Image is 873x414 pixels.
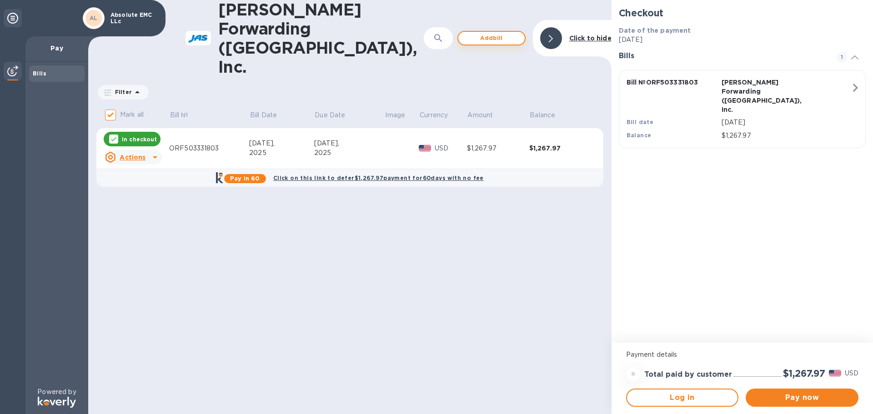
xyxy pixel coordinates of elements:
[627,78,718,87] p: Bill № ORF503331803
[746,389,858,407] button: Pay now
[435,144,467,153] p: USD
[529,144,592,153] div: $1,267.97
[626,350,858,359] p: Payment details
[122,135,157,143] p: In checkout
[273,175,484,181] b: Click on this link to defer $1,267.97 payment for 60 days with no fee
[467,110,493,120] p: Amount
[315,110,345,120] p: Due Date
[314,139,385,148] div: [DATE],
[845,369,858,378] p: USD
[33,70,46,77] b: Bills
[619,7,866,19] h2: Checkout
[249,139,314,148] div: [DATE],
[619,27,691,34] b: Date of the payment
[170,110,189,120] p: Bill №
[722,131,851,140] p: $1,267.97
[783,368,825,379] h2: $1,267.97
[110,12,156,25] p: Absolute EMC LLc
[250,110,277,120] p: Bill Date
[37,387,76,397] p: Powered by
[170,110,201,120] span: Bill №
[627,132,652,139] b: Balance
[837,52,848,63] span: 1
[466,33,517,44] span: Add bill
[120,110,144,120] p: Mark all
[619,70,866,148] button: Bill №ORF503331803[PERSON_NAME] Forwarding ([GEOGRAPHIC_DATA]), Inc.Bill date[DATE]Balance$1,267.97
[644,370,732,379] h3: Total paid by customer
[169,144,249,153] div: ORF503331803
[619,35,866,45] p: [DATE]
[467,110,505,120] span: Amount
[722,78,813,114] p: [PERSON_NAME] Forwarding ([GEOGRAPHIC_DATA]), Inc.
[230,175,260,182] b: Pay in 60
[385,110,405,120] p: Image
[249,148,314,158] div: 2025
[38,397,76,408] img: Logo
[457,31,526,45] button: Addbill
[530,110,567,120] span: Balance
[626,389,739,407] button: Log in
[111,88,132,96] p: Filter
[530,110,555,120] p: Balance
[634,392,731,403] span: Log in
[33,44,81,53] p: Pay
[722,118,851,127] p: [DATE]
[569,35,612,42] b: Click to hide
[250,110,289,120] span: Bill Date
[90,15,98,21] b: AL
[829,370,841,376] img: USD
[753,392,851,403] span: Pay now
[626,367,641,381] div: =
[420,110,448,120] p: Currency
[619,52,826,60] h3: Bills
[627,119,654,125] b: Bill date
[314,148,385,158] div: 2025
[467,144,529,153] div: $1,267.97
[120,154,145,161] u: Actions
[315,110,357,120] span: Due Date
[419,145,431,151] img: USD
